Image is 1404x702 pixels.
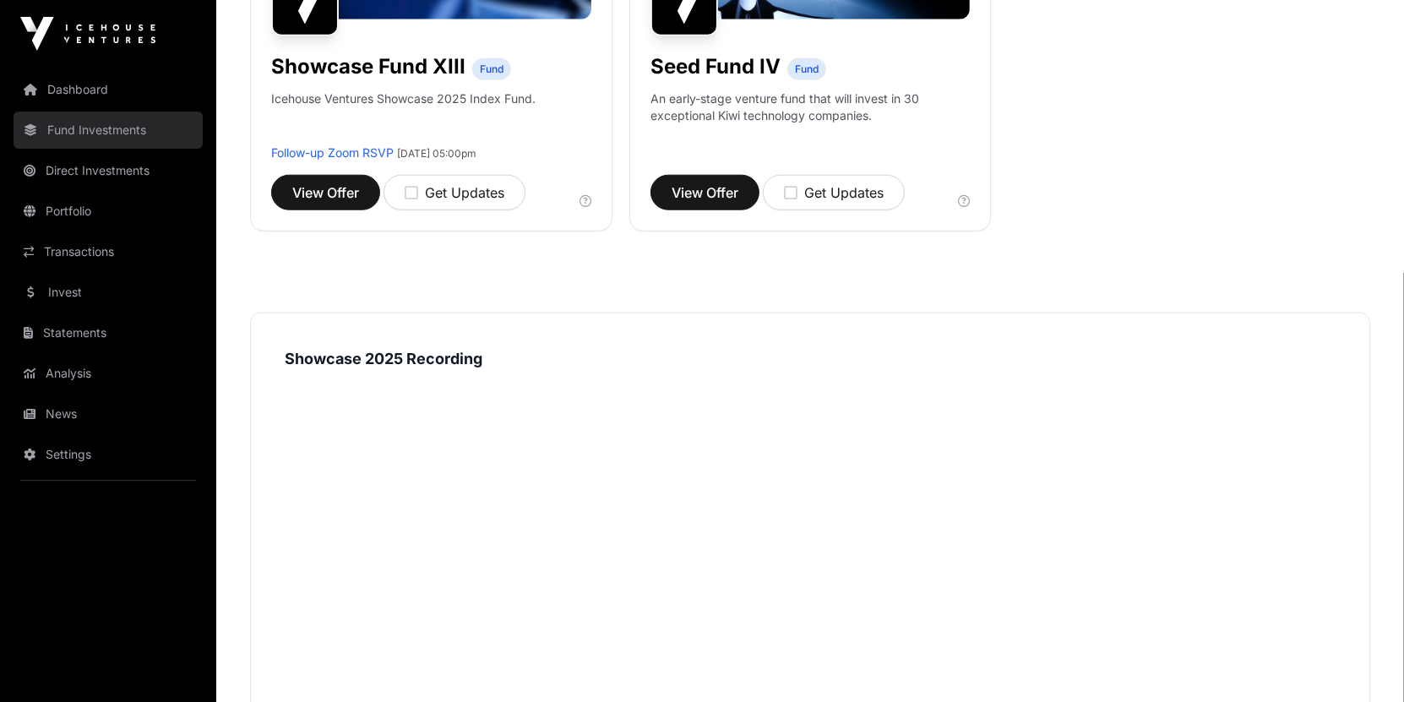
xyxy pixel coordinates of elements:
div: Get Updates [784,182,884,203]
h1: Seed Fund IV [650,53,781,80]
button: View Offer [650,175,759,210]
a: Fund Investments [14,112,203,149]
a: Statements [14,314,203,351]
a: News [14,395,203,433]
span: View Offer [292,182,359,203]
button: View Offer [271,175,380,210]
span: [DATE] 05:00pm [397,147,476,160]
strong: Showcase 2025 Recording [285,350,482,367]
span: Fund [480,63,503,76]
a: Invest [14,274,203,311]
p: Icehouse Ventures Showcase 2025 Index Fund. [271,90,536,107]
iframe: Chat Widget [1320,621,1404,702]
button: Get Updates [384,175,525,210]
p: An early-stage venture fund that will invest in 30 exceptional Kiwi technology companies. [650,90,971,124]
a: Direct Investments [14,152,203,189]
span: View Offer [672,182,738,203]
a: Follow-up Zoom RSVP [271,145,394,160]
a: Dashboard [14,71,203,108]
span: Fund [795,63,819,76]
a: Portfolio [14,193,203,230]
a: Analysis [14,355,203,392]
a: Settings [14,436,203,473]
img: Icehouse Ventures Logo [20,17,155,51]
h1: Showcase Fund XIII [271,53,465,80]
a: Transactions [14,233,203,270]
button: Get Updates [763,175,905,210]
div: Get Updates [405,182,504,203]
